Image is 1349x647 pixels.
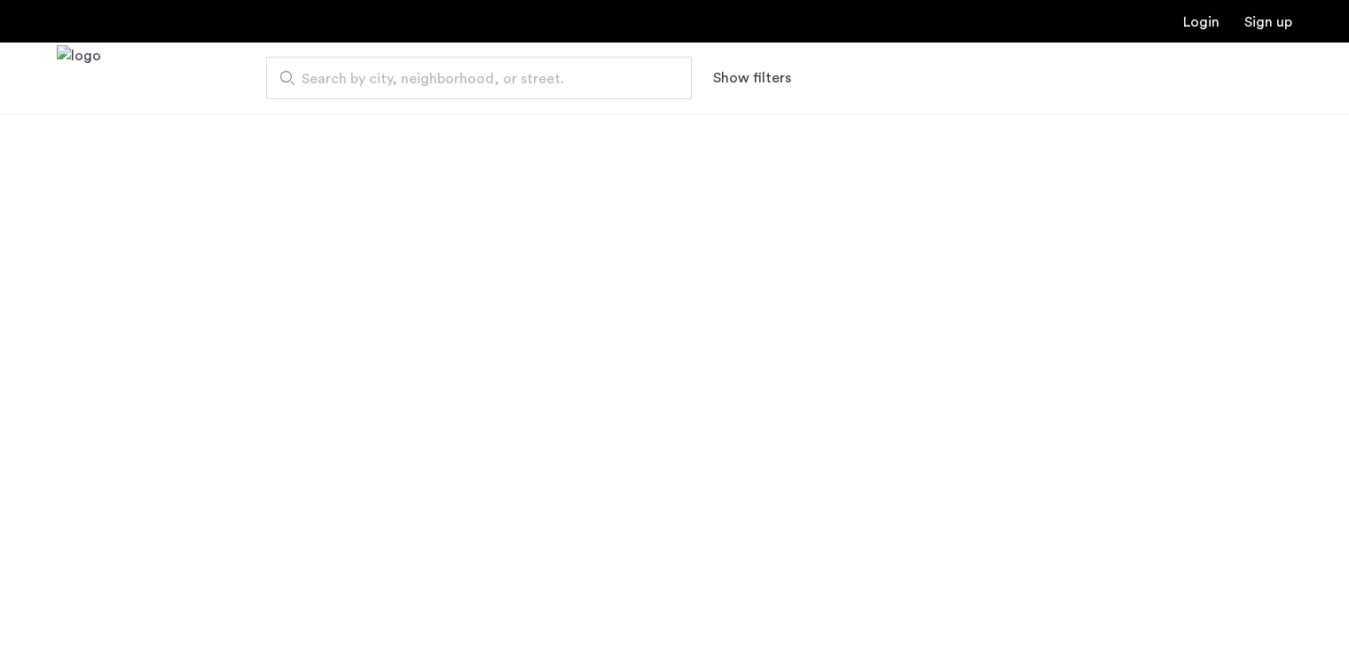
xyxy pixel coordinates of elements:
span: Search by city, neighborhood, or street. [302,68,642,90]
a: Login [1183,15,1220,29]
button: Show or hide filters [713,67,791,89]
a: Registration [1244,15,1292,29]
input: Apartment Search [266,57,692,99]
img: logo [57,45,101,112]
a: Cazamio Logo [57,45,101,112]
